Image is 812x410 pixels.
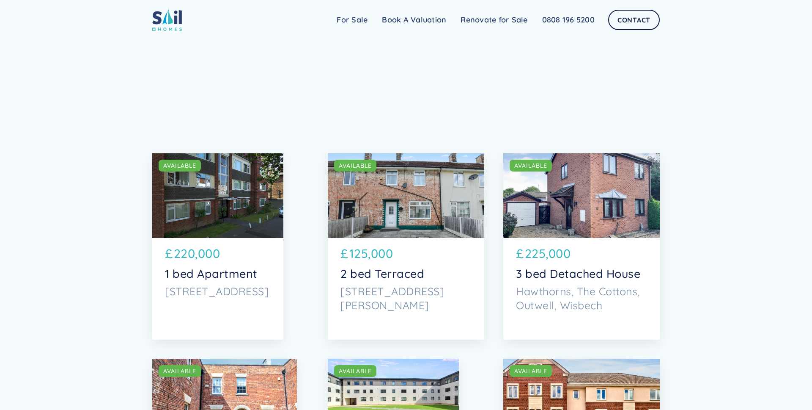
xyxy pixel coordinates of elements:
div: AVAILABLE [163,161,196,170]
a: AVAILABLE£125,0002 bed Terraced[STREET_ADDRESS][PERSON_NAME] [328,153,484,340]
div: AVAILABLE [514,161,547,170]
a: For Sale [329,11,375,28]
p: Hawthorns, The Cottons, Outwell, Wisbech [516,285,647,312]
p: £ [165,244,173,263]
p: [STREET_ADDRESS][PERSON_NAME] [340,285,472,312]
p: 125,000 [349,244,393,263]
p: £ [340,244,348,263]
p: [STREET_ADDRESS] [165,285,271,298]
p: 3 bed Detached House [516,267,647,280]
a: Contact [608,10,660,30]
div: AVAILABLE [163,367,196,375]
img: sail home logo colored [152,8,182,31]
a: Renovate for Sale [453,11,535,28]
div: AVAILABLE [514,367,547,375]
a: AVAILABLE£225,0003 bed Detached HouseHawthorns, The Cottons, Outwell, Wisbech [503,153,660,340]
a: AVAILABLE£220,0001 bed Apartment[STREET_ADDRESS] [152,153,283,340]
a: 0808 196 5200 [535,11,602,28]
p: 225,000 [525,244,571,263]
div: AVAILABLE [339,367,372,375]
p: £ [516,244,524,263]
p: 220,000 [174,244,220,263]
div: AVAILABLE [339,161,372,170]
p: 1 bed Apartment [165,267,271,280]
p: 2 bed Terraced [340,267,472,280]
a: Book A Valuation [375,11,453,28]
